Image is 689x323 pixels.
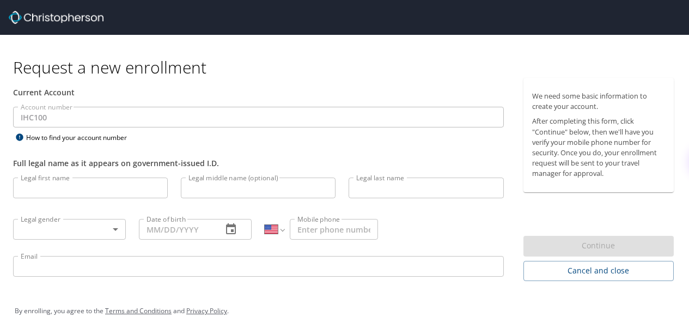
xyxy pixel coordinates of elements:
[105,306,172,315] a: Terms and Conditions
[186,306,227,315] a: Privacy Policy
[532,91,665,112] p: We need some basic information to create your account.
[13,131,149,144] div: How to find your account number
[13,57,682,78] h1: Request a new enrollment
[9,11,103,24] img: cbt logo
[532,264,665,278] span: Cancel and close
[13,157,504,169] div: Full legal name as it appears on government-issued I.D.
[532,116,665,179] p: After completing this form, click "Continue" below, then we'll have you verify your mobile phone ...
[523,261,674,281] button: Cancel and close
[13,87,504,98] div: Current Account
[290,219,377,240] input: Enter phone number
[139,219,214,240] input: MM/DD/YYYY
[13,219,126,240] div: ​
